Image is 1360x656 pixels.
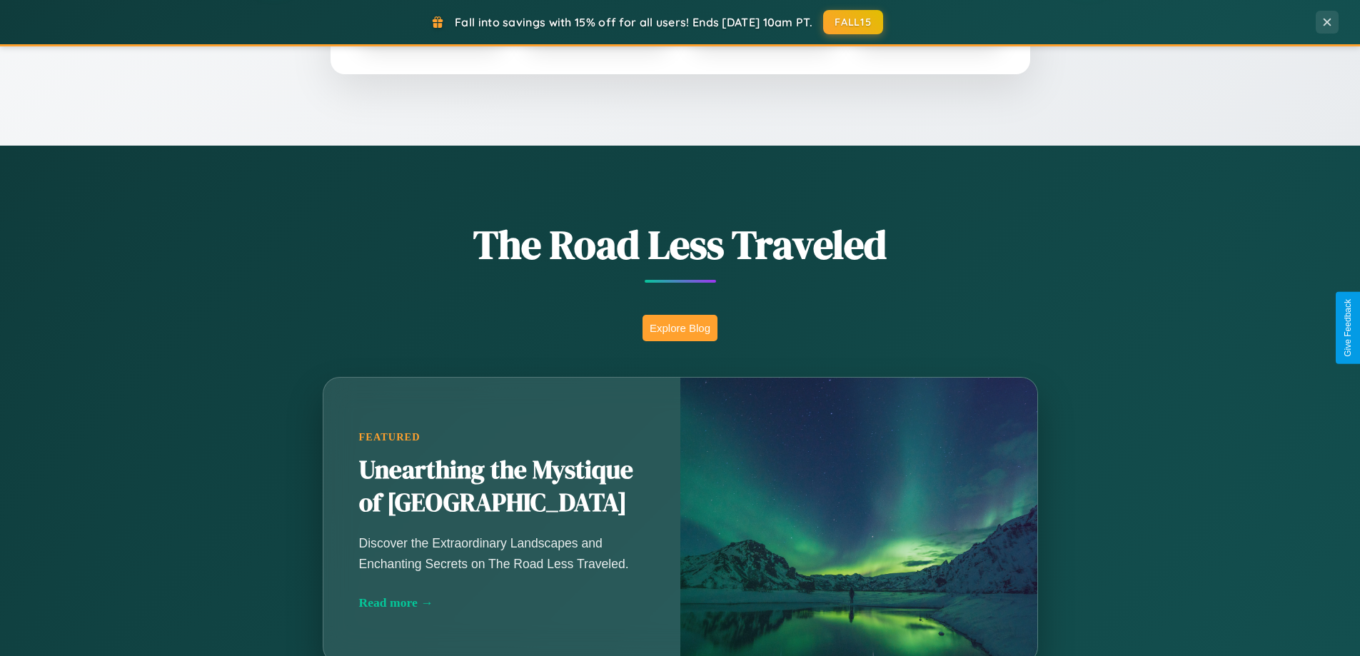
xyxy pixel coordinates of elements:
h1: The Road Less Traveled [252,217,1109,272]
button: Explore Blog [643,315,717,341]
span: Fall into savings with 15% off for all users! Ends [DATE] 10am PT. [455,15,812,29]
button: FALL15 [823,10,883,34]
div: Read more → [359,595,645,610]
h2: Unearthing the Mystique of [GEOGRAPHIC_DATA] [359,454,645,520]
p: Discover the Extraordinary Landscapes and Enchanting Secrets on The Road Less Traveled. [359,533,645,573]
div: Give Feedback [1343,299,1353,357]
div: Featured [359,431,645,443]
